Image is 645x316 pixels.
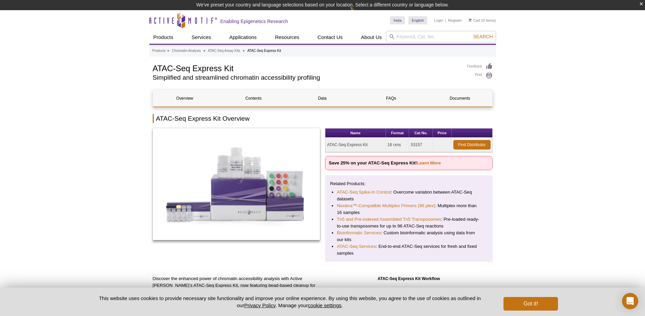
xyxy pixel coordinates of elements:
a: Find Distributor [453,140,491,150]
span: Search [473,34,493,39]
a: Services [188,31,215,44]
img: ATAC-Seq Express Kit [153,128,320,240]
a: India [390,16,405,24]
a: Products [152,48,166,54]
a: Contact Us [314,31,347,44]
a: Login [434,18,443,23]
button: Got it! [503,297,558,311]
strong: ATAC-Seq Express Kit Workflow [378,276,440,281]
a: Overview [153,90,217,106]
h2: ATAC-Seq Express Kit Overview [153,114,493,123]
th: Name [325,129,386,138]
li: ATAC-Seq Express Kit [247,49,281,53]
li: : End-to-end ATAC-Seq services for fresh and fixed samples [337,243,481,257]
td: ATAC-Seq Express Kit [325,138,386,152]
a: FAQs [359,90,423,106]
p: Related Products: [330,180,488,187]
a: Tn5 and Pre-indexed Assembled Tn5 Transposomes [337,216,441,223]
img: Change Here [350,5,368,21]
p: This website uses cookies to provide necessary site functionality and improve your online experie... [87,295,493,309]
a: ATAC-Seq Spike-In Control [337,189,391,196]
li: : Overcome variation between ATAC-Seq datasets [337,189,481,202]
h2: Enabling Epigenetics Research [220,18,288,24]
th: Format [386,129,409,138]
a: English [408,16,427,24]
a: Privacy Policy [244,302,275,308]
li: » [167,49,169,53]
li: » [243,49,245,53]
strong: Save 25% on your ATAC-Seq Express Kit! [329,160,441,165]
a: ATAC-Seq Assay Kits [208,48,240,54]
button: Search [471,34,495,40]
a: Print [467,72,493,79]
a: Documents [428,90,492,106]
a: Products [149,31,177,44]
img: Your Cart [469,18,472,22]
a: About Us [357,31,386,44]
th: Cat No. [409,129,433,138]
a: Learn More [417,160,441,165]
li: : Multiplex more than 16 samples [337,202,481,216]
a: Chromatin Analysis [172,48,201,54]
a: Nextera™-Compatible Multiplex Primers (96 plex) [337,202,435,209]
a: Contents [222,90,285,106]
h2: Simplified and streamlined chromatin accessibility profiling [153,75,460,81]
div: Open Intercom Messenger [622,293,638,309]
a: Resources [271,31,303,44]
li: : Pre-loaded ready-to-use transposomes for up to 96 ATAC-Seq reactions [337,216,481,230]
th: Price [433,129,452,138]
a: ATAC-Seq Services [337,243,376,250]
a: Data [291,90,354,106]
a: Cart [469,18,480,23]
a: Feedback [467,63,493,70]
button: cookie settings [308,302,341,308]
td: 16 rxns [386,138,409,152]
a: Bioinformatic Services [337,230,381,236]
li: (0 items) [469,16,496,24]
td: 53157 [409,138,433,152]
li: | [445,16,446,24]
a: Register [448,18,462,23]
li: : Custom bioinformatic analysis using data from our kits [337,230,481,243]
a: Applications [225,31,261,44]
h1: ATAC-Seq Express Kit [153,63,460,73]
li: » [203,49,206,53]
input: Keyword, Cat. No. [386,31,496,42]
